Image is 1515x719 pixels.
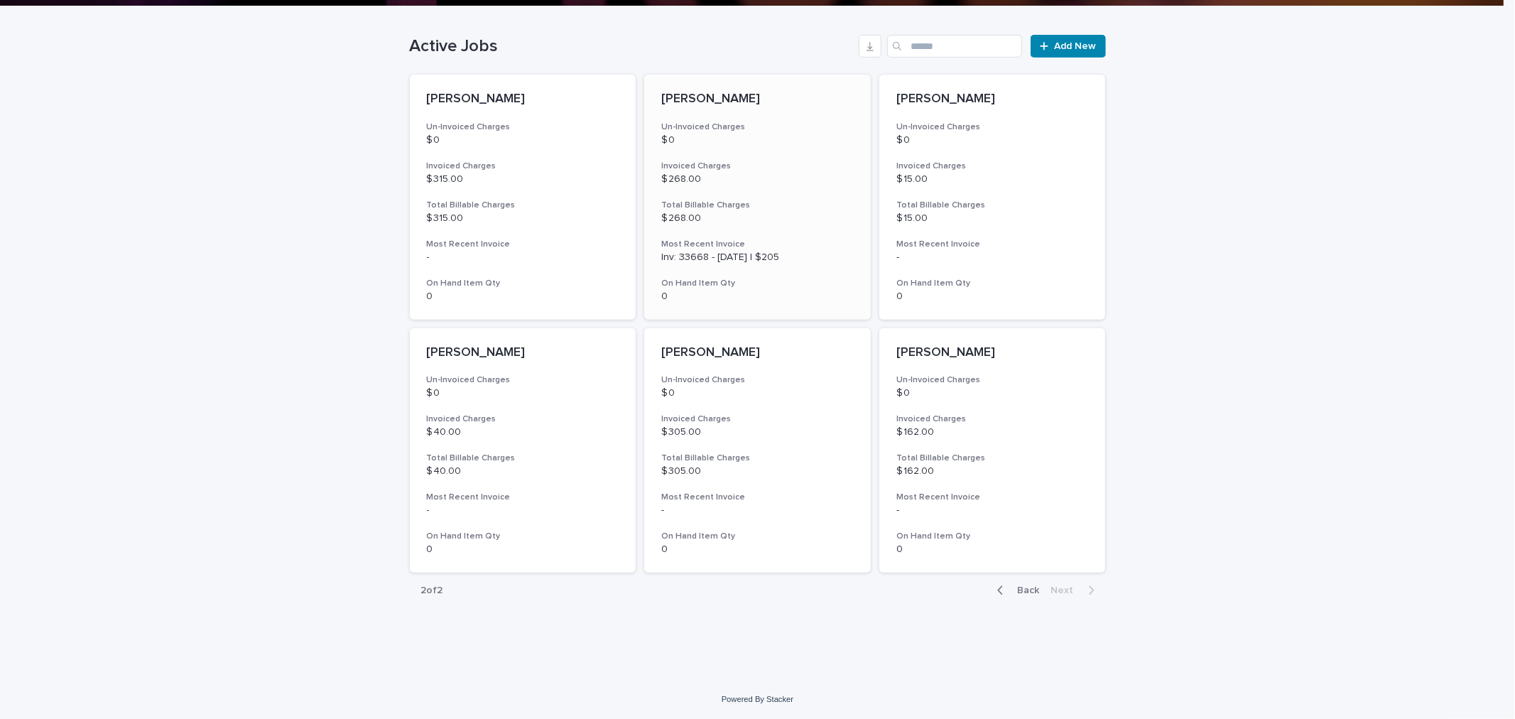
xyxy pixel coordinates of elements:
p: [PERSON_NAME] [896,345,1089,361]
p: $ 0 [427,134,619,146]
h3: Total Billable Charges [661,200,854,211]
p: $ 40.00 [427,465,619,477]
p: $ 315.00 [427,212,619,225]
h3: On Hand Item Qty [427,531,619,542]
p: $ 305.00 [661,465,854,477]
a: Add New [1031,35,1105,58]
h3: Un-Invoiced Charges [896,374,1089,386]
a: [PERSON_NAME]Un-Invoiced Charges$ 0Invoiced Charges$ 315.00Total Billable Charges$ 315.00Most Rec... [410,75,636,320]
span: Back [1009,585,1040,595]
p: - [661,504,854,517]
p: [PERSON_NAME] [427,345,619,361]
h3: Total Billable Charges [896,200,1089,211]
span: Add New [1055,41,1097,51]
h3: Un-Invoiced Charges [661,374,854,386]
h3: Invoiced Charges [427,413,619,425]
p: 0 [661,544,854,556]
h3: Total Billable Charges [427,453,619,464]
p: 0 [896,544,1089,556]
span: Next [1051,585,1082,595]
h3: Most Recent Invoice [896,239,1089,250]
p: $ 268.00 [661,173,854,185]
p: $ 0 [661,134,854,146]
p: $ 0 [896,387,1089,399]
h3: Invoiced Charges [661,161,854,172]
p: $ 40.00 [427,426,619,438]
p: - [427,504,619,517]
h3: On Hand Item Qty [427,278,619,289]
p: 0 [896,291,1089,303]
p: [PERSON_NAME] [661,92,854,107]
h3: Invoiced Charges [427,161,619,172]
p: $ 305.00 [661,426,854,438]
h3: Total Billable Charges [427,200,619,211]
h3: Un-Invoiced Charges [427,121,619,133]
h3: Most Recent Invoice [661,239,854,250]
p: - [896,252,1089,264]
a: Powered By Stacker [722,695,793,703]
p: [PERSON_NAME] [896,92,1089,107]
p: 0 [427,291,619,303]
a: [PERSON_NAME]Un-Invoiced Charges$ 0Invoiced Charges$ 162.00Total Billable Charges$ 162.00Most Rec... [879,328,1106,573]
p: $ 268.00 [661,212,854,225]
h3: Total Billable Charges [896,453,1089,464]
button: Next [1046,584,1106,597]
p: 2 of 2 [410,573,455,608]
a: [PERSON_NAME]Un-Invoiced Charges$ 0Invoiced Charges$ 268.00Total Billable Charges$ 268.00Most Rec... [644,75,871,320]
h3: Invoiced Charges [896,161,1089,172]
h3: Total Billable Charges [661,453,854,464]
h3: Most Recent Invoice [896,492,1089,503]
h3: On Hand Item Qty [896,531,1089,542]
p: 0 [427,544,619,556]
p: $ 15.00 [896,212,1089,225]
p: $ 162.00 [896,465,1089,477]
p: $ 315.00 [427,173,619,185]
p: Inv: 33668 - [DATE] | $205 [661,252,854,264]
h3: Invoiced Charges [896,413,1089,425]
a: [PERSON_NAME]Un-Invoiced Charges$ 0Invoiced Charges$ 15.00Total Billable Charges$ 15.00Most Recen... [879,75,1106,320]
button: Back [986,584,1046,597]
p: $ 15.00 [896,173,1089,185]
h3: Un-Invoiced Charges [427,374,619,386]
p: $ 0 [427,387,619,399]
input: Search [887,35,1022,58]
p: [PERSON_NAME] [661,345,854,361]
h3: Most Recent Invoice [427,239,619,250]
h3: Most Recent Invoice [427,492,619,503]
h3: Invoiced Charges [661,413,854,425]
p: $ 0 [896,134,1089,146]
h3: Un-Invoiced Charges [896,121,1089,133]
p: 0 [661,291,854,303]
p: - [427,252,619,264]
h3: Most Recent Invoice [661,492,854,503]
h1: Active Jobs [410,36,854,57]
p: - [896,504,1089,517]
a: [PERSON_NAME]Un-Invoiced Charges$ 0Invoiced Charges$ 40.00Total Billable Charges$ 40.00Most Recen... [410,328,636,573]
h3: On Hand Item Qty [896,278,1089,289]
h3: On Hand Item Qty [661,531,854,542]
a: [PERSON_NAME]Un-Invoiced Charges$ 0Invoiced Charges$ 305.00Total Billable Charges$ 305.00Most Rec... [644,328,871,573]
h3: Un-Invoiced Charges [661,121,854,133]
p: [PERSON_NAME] [427,92,619,107]
p: $ 162.00 [896,426,1089,438]
p: $ 0 [661,387,854,399]
h3: On Hand Item Qty [661,278,854,289]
